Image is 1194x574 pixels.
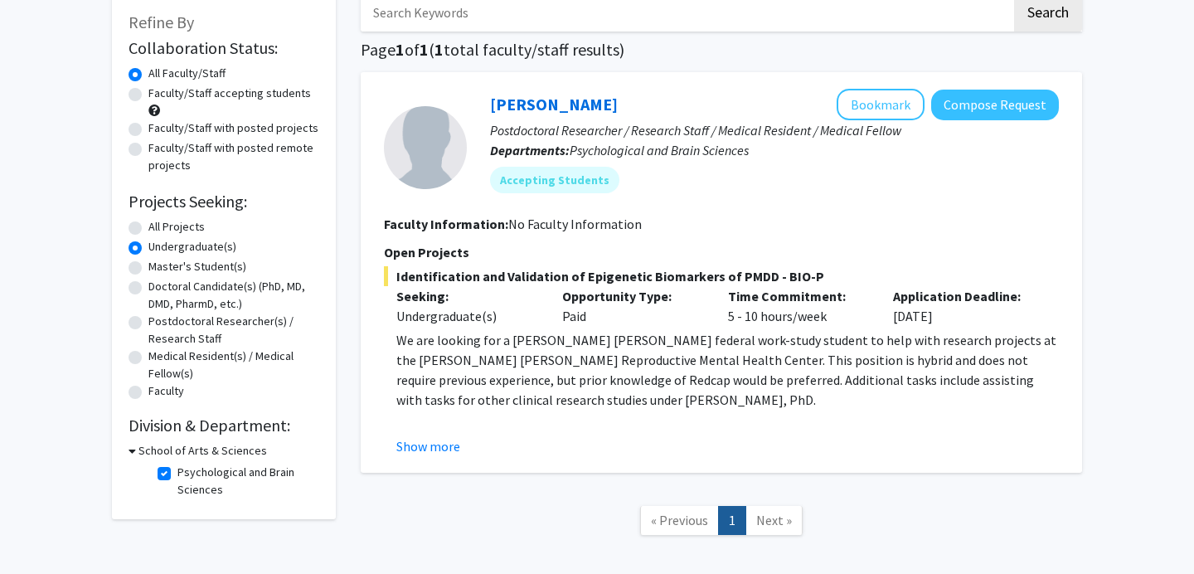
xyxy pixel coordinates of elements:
[148,139,319,174] label: Faculty/Staff with posted remote projects
[716,286,881,326] div: 5 - 10 hours/week
[396,330,1059,410] p: We are looking for a [PERSON_NAME] [PERSON_NAME] federal work-study student to help with research...
[384,266,1059,286] span: Identification and Validation of Epigenetic Biomarkers of PMDD - BIO-P
[931,90,1059,120] button: Compose Request to Victoria Paone
[396,436,460,456] button: Show more
[756,512,792,528] span: Next »
[434,39,444,60] span: 1
[490,167,619,193] mat-chip: Accepting Students
[640,506,719,535] a: Previous Page
[129,192,319,212] h2: Projects Seeking:
[490,120,1059,140] p: Postdoctoral Researcher / Research Staff / Medical Resident / Medical Fellow
[384,242,1059,262] p: Open Projects
[745,506,803,535] a: Next Page
[396,286,537,306] p: Seeking:
[148,65,226,82] label: All Faculty/Staff
[148,119,318,137] label: Faculty/Staff with posted projects
[570,142,749,158] span: Psychological and Brain Sciences
[490,142,570,158] b: Departments:
[138,442,267,460] h3: School of Arts & Sciences
[148,313,319,348] label: Postdoctoral Researcher(s) / Research Staff
[148,238,236,255] label: Undergraduate(s)
[129,416,319,435] h2: Division & Department:
[728,286,869,306] p: Time Commitment:
[396,306,537,326] div: Undergraduate(s)
[148,278,319,313] label: Doctoral Candidate(s) (PhD, MD, DMD, PharmD, etc.)
[12,499,70,562] iframe: Chat
[148,258,246,275] label: Master's Student(s)
[562,286,703,306] p: Opportunity Type:
[361,40,1082,60] h1: Page of ( total faculty/staff results)
[148,85,311,102] label: Faculty/Staff accepting students
[384,216,508,232] b: Faculty Information:
[361,489,1082,557] nav: Page navigation
[177,464,315,499] label: Psychological and Brain Sciences
[396,39,405,60] span: 1
[148,348,319,382] label: Medical Resident(s) / Medical Fellow(s)
[881,286,1046,326] div: [DATE]
[837,89,925,120] button: Add Victoria Paone to Bookmarks
[490,94,618,114] a: [PERSON_NAME]
[148,382,184,400] label: Faculty
[550,286,716,326] div: Paid
[129,12,194,32] span: Refine By
[129,38,319,58] h2: Collaboration Status:
[893,286,1034,306] p: Application Deadline:
[148,218,205,236] label: All Projects
[651,512,708,528] span: « Previous
[718,506,746,535] a: 1
[420,39,429,60] span: 1
[508,216,642,232] span: No Faculty Information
